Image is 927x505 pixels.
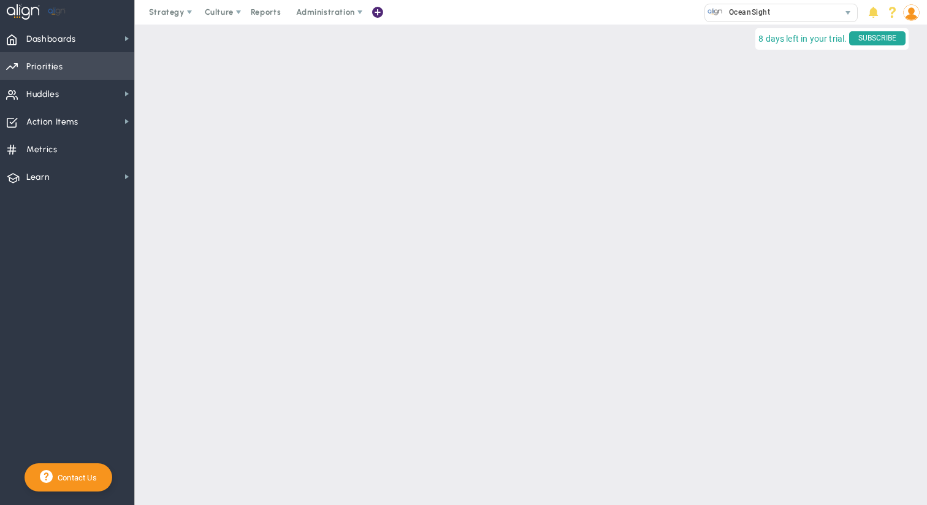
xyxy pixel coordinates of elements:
[708,4,723,20] img: 32760.Company.photo
[903,4,920,21] img: 204746.Person.photo
[149,7,185,17] span: Strategy
[26,26,76,52] span: Dashboards
[205,7,234,17] span: Culture
[723,4,771,20] span: OceanSight
[26,54,63,80] span: Priorities
[758,31,847,47] span: 8 days left in your trial.
[849,31,906,45] span: SUBSCRIBE
[296,7,354,17] span: Administration
[26,164,50,190] span: Learn
[26,137,58,163] span: Metrics
[839,4,857,21] span: select
[53,473,97,482] span: Contact Us
[26,82,59,107] span: Huddles
[26,109,78,135] span: Action Items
